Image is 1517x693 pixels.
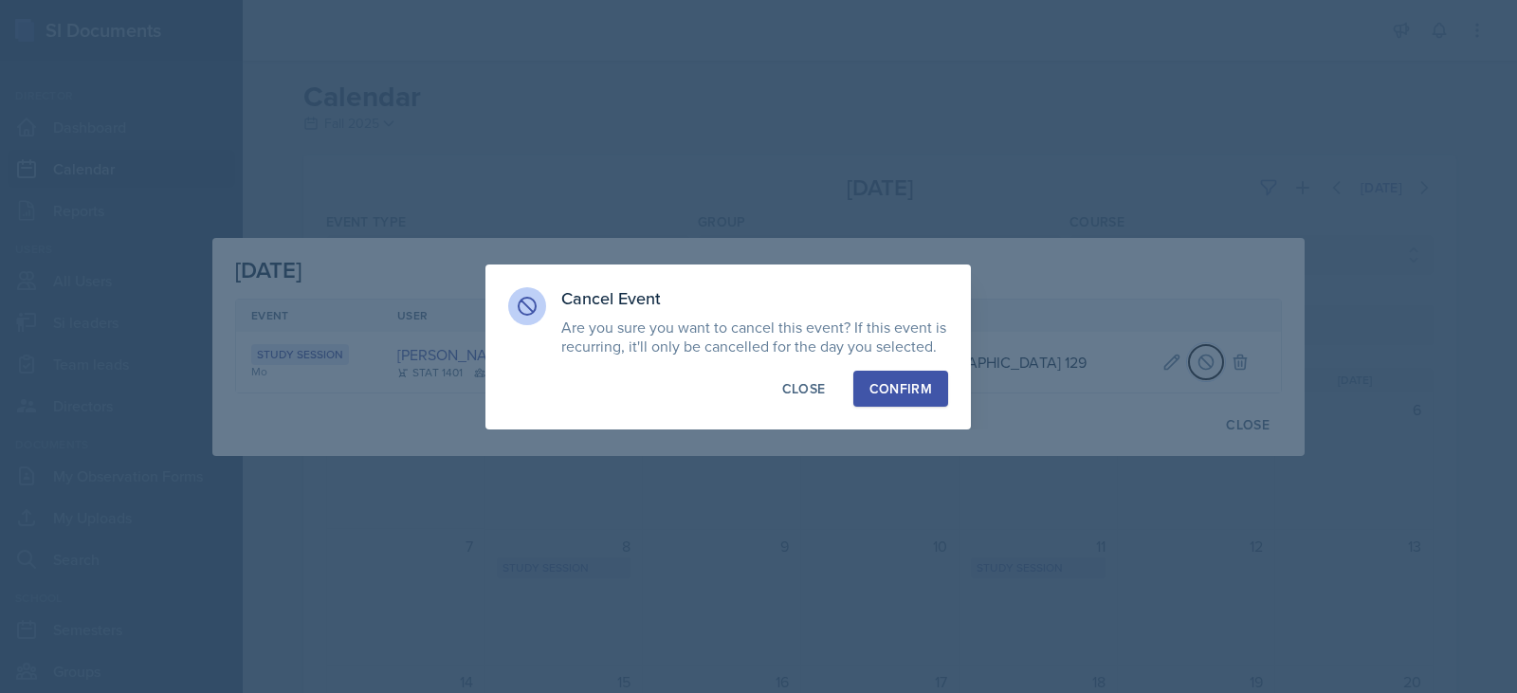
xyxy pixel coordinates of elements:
button: Close [766,371,842,407]
button: Confirm [853,371,948,407]
div: Close [782,379,826,398]
h3: Cancel Event [561,287,948,310]
p: Are you sure you want to cancel this event? If this event is recurring, it'll only be cancelled f... [561,318,948,356]
div: Confirm [869,379,932,398]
